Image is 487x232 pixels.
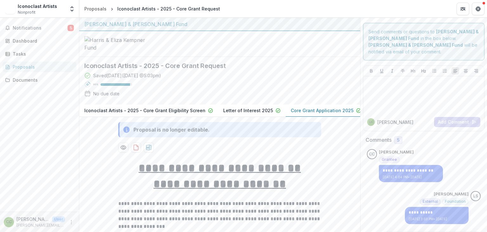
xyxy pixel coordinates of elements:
span: 5 [397,138,399,143]
nav: breadcrumb [82,4,223,13]
span: Foundation [445,199,466,204]
a: Documents [3,75,76,85]
p: [PERSON_NAME] [377,119,413,126]
p: 93 % [93,82,98,87]
h2: Iconoclast Artists - 2025 - Core Grant Request [84,62,345,70]
p: User [52,216,65,222]
button: Italicize [388,67,396,75]
div: Proposals [84,5,107,12]
div: Tasks [13,51,71,57]
span: 5 [68,25,74,31]
button: Bullet List [431,67,438,75]
div: Dashboard [13,38,71,44]
button: Notifications5 [3,23,76,33]
button: Strike [399,67,406,75]
div: No due date [93,90,120,97]
div: Claudia Crane [369,152,375,156]
button: Preview 9ccbe41d-997d-4cf4-a461-535dc9a127e5-2.pdf [118,142,128,153]
div: Proposals [13,64,71,70]
h2: Comments [366,137,392,143]
div: Claudia Crane [6,220,12,224]
a: Dashboard [3,36,76,46]
span: External [423,199,438,204]
button: Get Help [472,3,484,15]
p: Iconoclast Artists - 2025 - Core Grant Eligibility Screen [84,107,205,114]
a: Proposals [3,62,76,72]
p: [PERSON_NAME] [434,191,469,197]
button: Heading 1 [409,67,417,75]
div: [PERSON_NAME] & [PERSON_NAME] Fund [84,20,355,28]
a: Proposals [82,4,109,13]
div: Claudia Crane [369,120,373,124]
button: Add Comment [434,117,480,127]
div: Send comments or questions to in the box below. will be notified via email of your comment. [363,23,484,60]
button: Align Center [462,67,470,75]
button: Heading 2 [420,67,427,75]
p: [PERSON_NAME] [16,216,49,222]
button: Align Left [451,67,459,75]
p: [DATE] 4:04 PM • [DATE] [383,175,439,180]
div: Lauren Scott [473,194,478,198]
span: Notifications [13,25,68,31]
button: Align Right [472,67,480,75]
div: Proposal is no longer editable. [133,126,210,133]
div: Iconoclast Artists [18,3,57,10]
button: download-proposal [131,142,141,153]
strong: [PERSON_NAME] & [PERSON_NAME] Fund [368,42,463,48]
img: Iconoclast Artists [5,4,15,14]
button: Ordered List [441,67,449,75]
p: Core Grant Application 2025 [291,107,354,114]
div: Documents [13,77,71,83]
span: Grantee [382,157,397,162]
div: Saved [DATE] ( [DATE] @ 5:03pm ) [93,72,161,79]
button: Underline [378,67,386,75]
button: More [68,218,75,226]
div: Iconoclast Artists - 2025 - Core Grant Request [117,5,220,12]
span: Nonprofit [18,10,36,15]
a: Tasks [3,49,76,59]
button: download-proposal [144,142,154,153]
button: Open entity switcher [68,3,76,15]
p: [PERSON_NAME] [379,149,414,155]
button: Partners [457,3,469,15]
p: [DATE] 3:03 PM • [DATE] [409,217,465,222]
img: Harris & Eliza Kempner Fund [84,36,148,51]
p: [PERSON_NAME][EMAIL_ADDRESS][PERSON_NAME][DOMAIN_NAME] [16,222,65,228]
button: Bold [367,67,375,75]
p: Letter of Interest 2025 [223,107,273,114]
